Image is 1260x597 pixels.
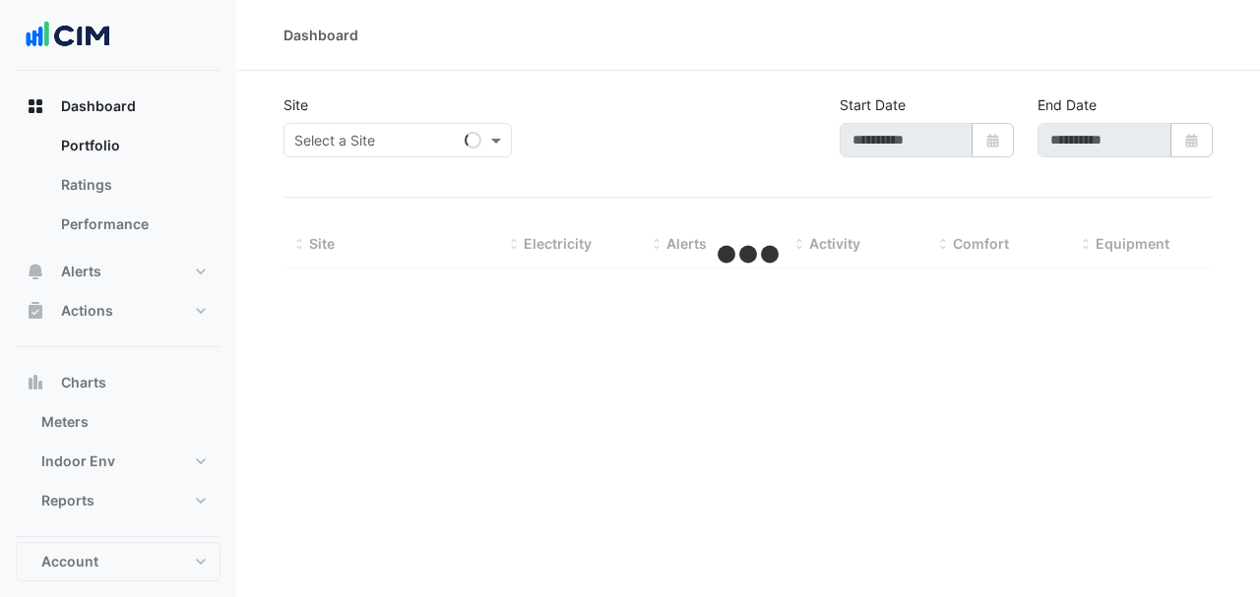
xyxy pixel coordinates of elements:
span: Site [309,235,335,252]
span: Dashboard [61,96,136,116]
span: Indoor Env [41,451,115,471]
app-icon: Dashboard [26,96,45,116]
span: Actions [61,301,113,321]
label: Start Date [840,94,906,115]
span: Alerts [666,235,707,252]
img: Company Logo [24,16,112,55]
span: Charts [61,373,106,392]
span: Alerts [61,262,101,281]
span: Equipment [1096,235,1169,252]
button: Reports [16,481,220,520]
label: Site [283,94,308,115]
button: Indoor Env [16,442,220,481]
app-icon: Alerts [26,262,45,281]
button: Account [16,542,220,581]
div: Dashboard [283,25,358,45]
app-icon: Actions [26,301,45,321]
button: Dashboard [16,87,220,126]
button: Meters [16,402,220,442]
button: Actions [16,291,220,330]
a: Performance [45,205,220,244]
label: End Date [1038,94,1097,115]
span: Account [41,552,98,571]
a: Portfolio [45,126,220,165]
button: Charts [16,363,220,402]
span: Activity [809,235,860,252]
app-icon: Charts [26,373,45,392]
div: Dashboard [16,126,220,252]
span: Reports [41,491,94,510]
a: Ratings [45,165,220,205]
button: Alerts [16,252,220,291]
span: Meters [41,412,89,432]
span: Electricity [524,235,592,252]
span: Comfort [953,235,1009,252]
